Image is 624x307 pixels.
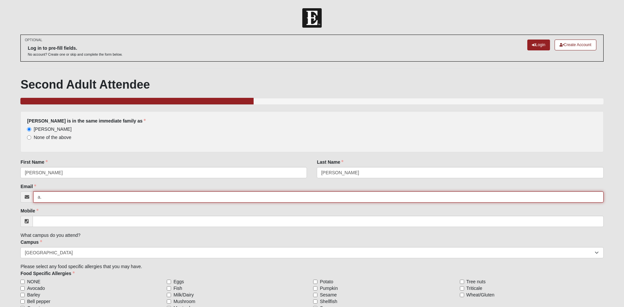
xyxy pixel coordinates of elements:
[20,299,25,304] input: Bell pepper
[313,299,317,304] input: Shellfish
[167,280,171,284] input: Eggs
[28,45,122,51] h6: Log in to pre-fill fields.
[466,285,483,292] span: Triticale
[466,278,486,285] span: Tree nuts
[167,286,171,291] input: Fish
[167,299,171,304] input: Mushroom
[20,293,25,297] input: Barley
[167,293,171,297] input: Milk/Dairy
[34,135,71,140] span: None of the above
[27,278,40,285] span: NONE
[25,38,42,42] small: OPTIONAL
[20,280,25,284] input: NONE
[320,298,337,305] span: Shellfish
[313,286,317,291] input: Pumpkin
[27,118,146,124] label: [PERSON_NAME] is in the same immediate family as
[317,159,343,165] label: Last Name
[302,8,322,28] img: Church of Eleven22 Logo
[27,135,31,140] input: None of the above
[20,208,38,214] label: Mobile
[527,40,550,50] a: Login
[460,293,464,297] input: Wheat/Gluten
[320,292,337,298] span: Sesame
[313,280,317,284] input: Potato
[173,292,193,298] span: Milk/Dairy
[460,280,464,284] input: Tree nuts
[20,77,603,92] h1: Second Adult Attendee
[173,285,182,292] span: Fish
[20,286,25,291] input: Avocado
[466,292,495,298] span: Wheat/Gluten
[20,183,36,190] label: Email
[20,239,42,245] label: Campus
[313,293,317,297] input: Sesame
[27,298,50,305] span: Bell pepper
[28,52,122,57] p: No account? Create one or skip and complete the form below.
[27,285,45,292] span: Avocado
[27,127,31,131] input: [PERSON_NAME]
[20,270,74,277] label: Food Specific Allergies
[555,40,596,50] a: Create Account
[20,159,47,165] label: First Name
[320,285,337,292] span: Pumpkin
[320,278,333,285] span: Potato
[34,126,71,132] span: [PERSON_NAME]
[27,292,40,298] span: Barley
[460,286,464,291] input: Triticale
[173,278,184,285] span: Eggs
[173,298,195,305] span: Mushroom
